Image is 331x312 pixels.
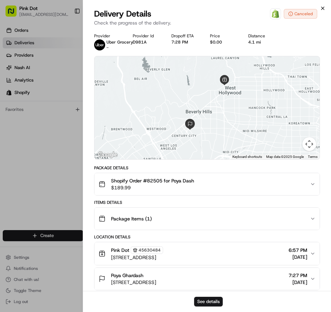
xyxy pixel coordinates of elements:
span: API Documentation [65,154,111,161]
button: Shopify Order #82505 for Poya Dash$189.99 [94,173,320,195]
img: Google [96,150,119,159]
div: We're available if you need us! [31,73,95,78]
img: 8016278978528_b943e370aa5ada12b00a_72.png [14,66,27,78]
span: Delivery Details [94,8,151,19]
span: Map data ©2025 Google [266,155,304,159]
a: Powered byPylon [49,171,83,177]
span: [PERSON_NAME] [21,126,56,131]
span: [DATE] [289,254,307,261]
button: Package Items (1) [94,208,320,230]
img: 1736555255976-a54dd68f-1ca7-489b-9aae-adbdc363a1c4 [14,107,19,113]
button: Start new chat [117,68,126,76]
div: 7:28 PM [171,39,204,45]
span: 6:57 PM [289,247,307,254]
a: Open this area in Google Maps (opens a new window) [96,150,119,159]
img: Shopify [271,10,280,18]
span: • [57,126,60,131]
span: • [75,107,77,113]
button: Pink Dot45630484[STREET_ADDRESS]6:57 PM[DATE] [94,242,320,265]
span: Package Items ( 1 ) [111,215,152,222]
button: See details [194,297,223,306]
a: Shopify [270,8,281,19]
a: 📗Knowledge Base [4,152,56,164]
div: Dropoff ETA [171,33,204,39]
button: Canceled [284,9,317,19]
span: 45630484 [139,247,161,253]
p: Welcome 👋 [7,28,126,39]
span: Pylon [69,171,83,177]
span: 7:27 PM [289,272,307,279]
div: $0.00 [210,39,243,45]
div: Location Details [94,234,320,240]
img: 1736555255976-a54dd68f-1ca7-489b-9aae-adbdc363a1c4 [7,66,19,78]
div: 💻 [58,155,64,161]
span: [DATE] [79,107,93,113]
button: Keyboard shortcuts [232,154,262,159]
div: 📗 [7,155,12,161]
span: Pink Dot [111,247,129,254]
input: Clear [18,45,114,52]
div: Distance [248,33,281,39]
span: $189.99 [111,184,194,191]
div: 4.1 mi [248,39,281,45]
img: David kim [7,119,18,130]
button: D981A [133,39,147,45]
p: Check the progress of the delivery. [94,19,320,26]
div: Past conversations [7,90,44,95]
img: Nash [7,7,21,21]
div: Start new chat [31,66,113,73]
span: [STREET_ADDRESS] [111,254,163,261]
div: Items Details [94,200,320,205]
span: Uber Grocery [107,39,133,45]
a: 💻API Documentation [56,152,113,164]
span: Poya Ghardash [111,272,143,279]
span: [DATE] [61,126,75,131]
a: Terms [308,155,318,159]
img: Wisdom Oko [7,101,18,114]
div: Price [210,33,243,39]
button: Poya Ghardash[STREET_ADDRESS]7:27 PM[DATE] [94,268,320,290]
div: Provider Id [133,33,166,39]
img: uber-new-logo.jpeg [94,39,105,50]
span: [DATE] [289,279,307,286]
div: Provider [94,33,127,39]
span: Wisdom [PERSON_NAME] [21,107,73,113]
span: Knowledge Base [14,154,53,161]
button: Map camera controls [302,137,316,151]
span: [STREET_ADDRESS] [111,279,156,286]
span: Shopify Order #82505 for Poya Dash [111,177,194,184]
button: See all [107,88,126,97]
div: Package Details [94,165,320,171]
span: - [107,45,109,50]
